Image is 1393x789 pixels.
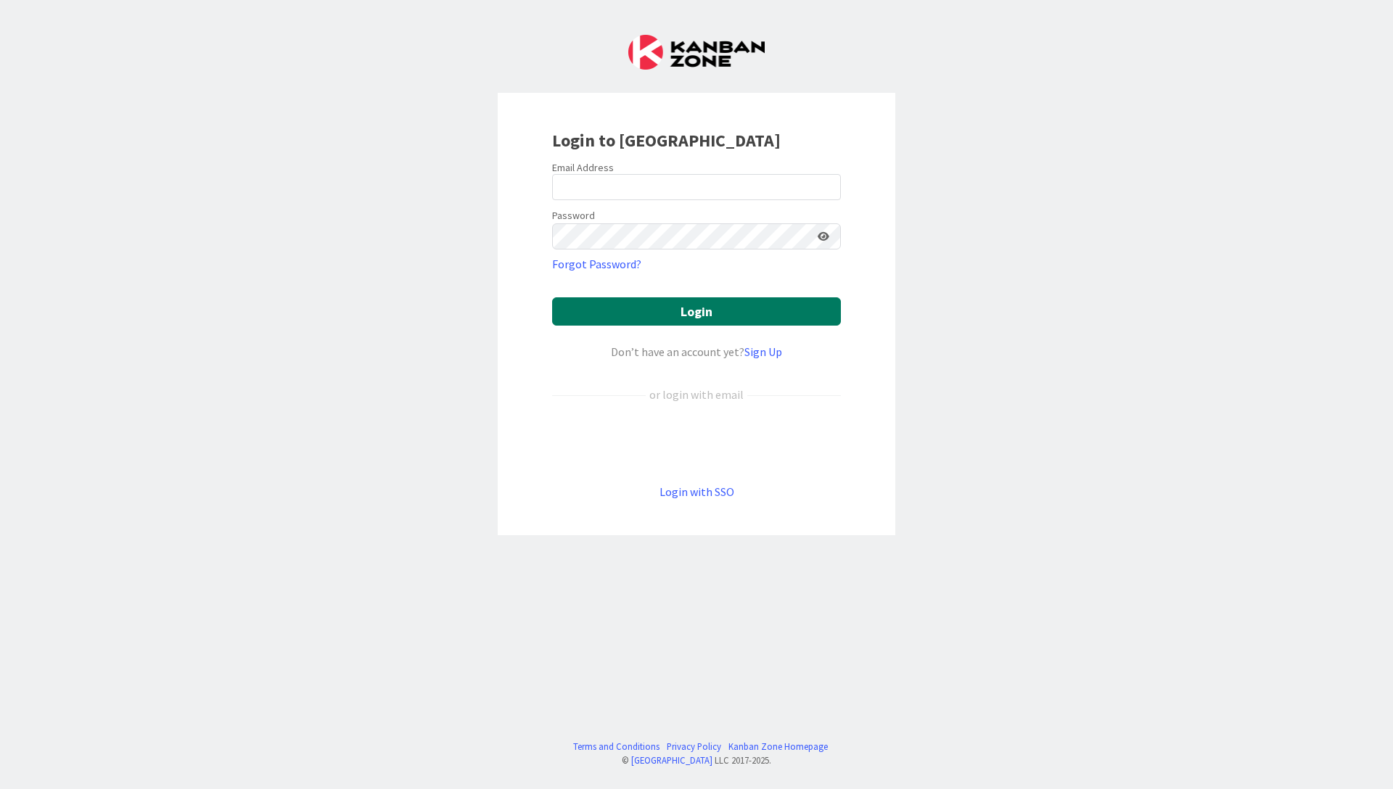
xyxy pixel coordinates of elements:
[646,386,747,403] div: or login with email
[552,297,841,326] button: Login
[628,35,765,70] img: Kanban Zone
[545,427,848,459] iframe: Sign in with Google Button
[728,740,828,753] a: Kanban Zone Homepage
[552,161,614,174] label: Email Address
[552,255,641,273] a: Forgot Password?
[552,343,841,360] div: Don’t have an account yet?
[744,344,782,359] a: Sign Up
[659,484,734,499] a: Login with SSO
[573,740,659,753] a: Terms and Conditions
[552,129,781,152] b: Login to [GEOGRAPHIC_DATA]
[566,753,828,767] div: © LLC 2017- 2025 .
[667,740,721,753] a: Privacy Policy
[552,208,595,223] label: Password
[631,754,712,766] a: [GEOGRAPHIC_DATA]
